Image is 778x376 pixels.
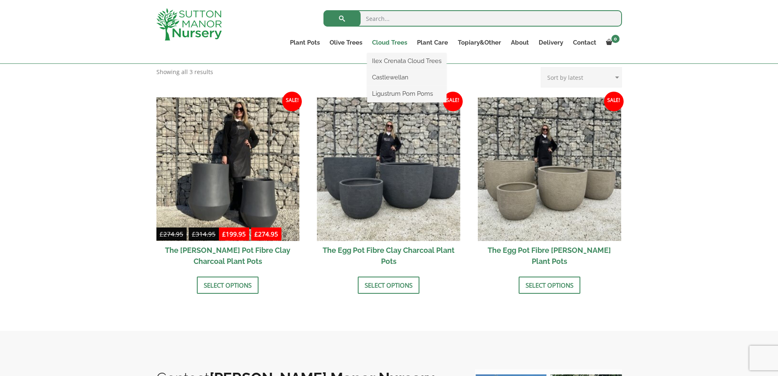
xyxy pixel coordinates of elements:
span: Sale! [604,92,624,111]
a: Ilex Crenata Cloud Trees [367,55,446,67]
a: Select options for “The Egg Pot Fibre Clay Champagne Plant Pots” [519,277,580,294]
h2: The Egg Pot Fibre Clay Charcoal Plant Pots [317,241,460,270]
input: Search... [323,10,622,27]
bdi: 274.95 [254,230,278,238]
a: Olive Trees [325,37,367,48]
a: Sale! The Egg Pot Fibre Clay Charcoal Plant Pots [317,97,460,270]
span: £ [192,230,196,238]
h2: The Egg Pot Fibre [PERSON_NAME] Plant Pots [478,241,621,270]
bdi: 199.95 [222,230,246,238]
bdi: 274.95 [160,230,183,238]
a: Contact [568,37,601,48]
img: The Bien Hoa Pot Fibre Clay Charcoal Plant Pots [156,97,300,241]
a: Cloud Trees [367,37,412,48]
select: Shop order [541,67,622,88]
a: Select options for “The Bien Hoa Pot Fibre Clay Charcoal Plant Pots” [197,277,259,294]
a: Ligustrum Pom Poms [367,88,446,100]
del: - [156,229,219,241]
bdi: 314.95 [192,230,216,238]
span: £ [254,230,258,238]
a: Delivery [534,37,568,48]
a: Topiary&Other [453,37,506,48]
img: The Egg Pot Fibre Clay Charcoal Plant Pots [317,97,460,241]
a: About [506,37,534,48]
a: Select options for “The Egg Pot Fibre Clay Charcoal Plant Pots” [358,277,419,294]
a: Castlewellan [367,71,446,83]
span: Sale! [443,92,463,111]
span: £ [160,230,163,238]
p: Showing all 3 results [156,67,213,77]
ins: - [219,229,281,241]
a: 0 [601,37,622,48]
a: Plant Pots [285,37,325,48]
img: The Egg Pot Fibre Clay Champagne Plant Pots [478,97,621,241]
span: £ [222,230,226,238]
h2: The [PERSON_NAME] Pot Fibre Clay Charcoal Plant Pots [156,241,300,270]
span: 0 [611,35,620,43]
span: Sale! [282,92,302,111]
a: Plant Care [412,37,453,48]
img: logo [156,8,222,41]
a: Sale! £274.95-£314.95 £199.95-£274.95 The [PERSON_NAME] Pot Fibre Clay Charcoal Plant Pots [156,97,300,270]
a: Sale! The Egg Pot Fibre [PERSON_NAME] Plant Pots [478,97,621,270]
